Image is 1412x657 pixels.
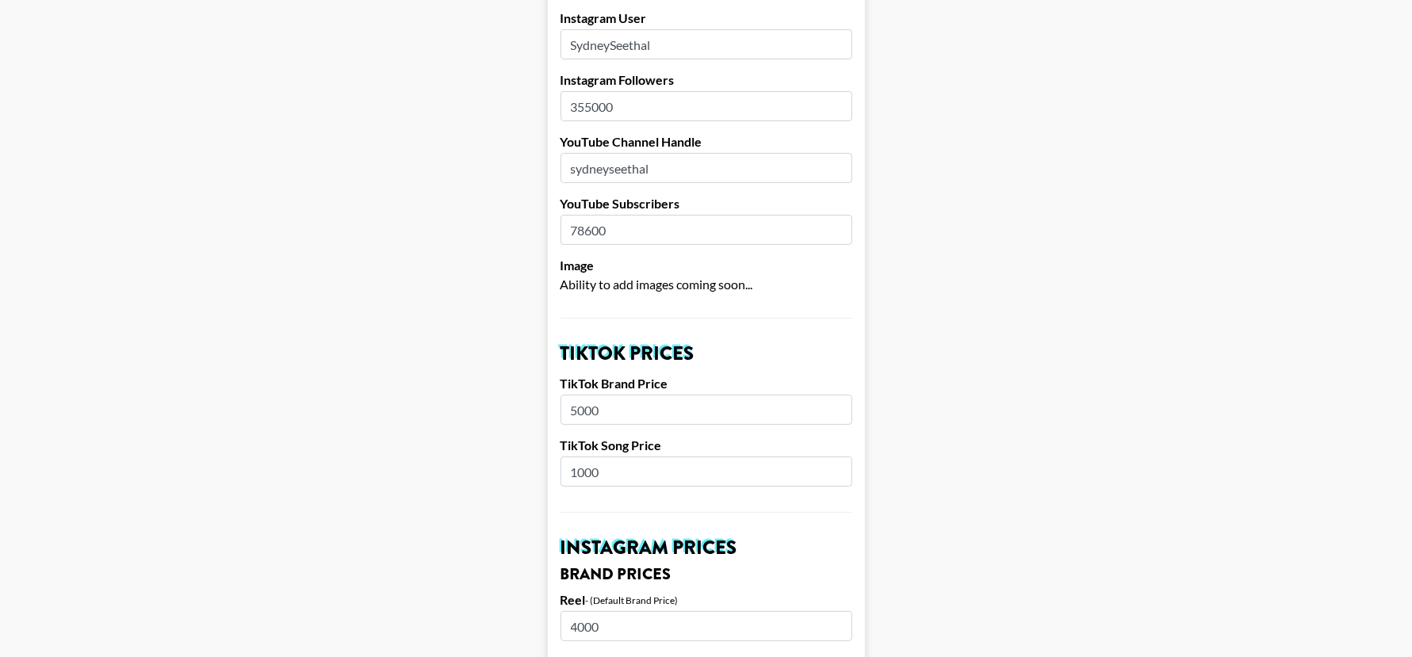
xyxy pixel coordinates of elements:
[561,344,852,363] h2: TikTok Prices
[586,594,679,606] div: - (Default Brand Price)
[561,567,852,583] h3: Brand Prices
[561,196,852,212] label: YouTube Subscribers
[561,10,852,26] label: Instagram User
[561,134,852,150] label: YouTube Channel Handle
[561,538,852,557] h2: Instagram Prices
[561,437,852,453] label: TikTok Song Price
[561,277,753,292] span: Ability to add images coming soon...
[561,72,852,88] label: Instagram Followers
[561,592,586,608] label: Reel
[561,376,852,392] label: TikTok Brand Price
[561,258,852,273] label: Image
